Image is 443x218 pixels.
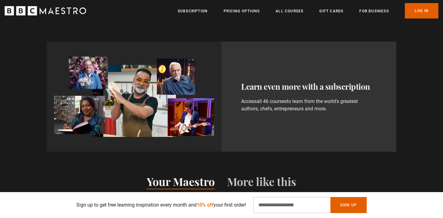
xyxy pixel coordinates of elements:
[257,98,287,105] a: all 46 courses
[330,197,367,213] button: Sign Up
[5,6,86,15] svg: BBC Maestro
[227,176,296,189] button: More like this
[147,176,215,189] button: Your Maestro
[178,8,208,14] a: Subscription
[276,8,303,14] a: All Courses
[224,8,260,14] a: Pricing Options
[359,8,389,14] a: For business
[405,3,438,19] a: Log In
[241,98,377,113] p: Access to learn from the world's greatest authors, chefs, entrepreneurs and more.
[319,8,343,14] a: Gift Cards
[178,3,438,19] nav: Primary
[241,80,377,93] h3: Learn even more with a subscription
[76,201,246,209] p: Sign up to get free learning inspiration every month and your first order!
[197,202,214,208] span: 10% off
